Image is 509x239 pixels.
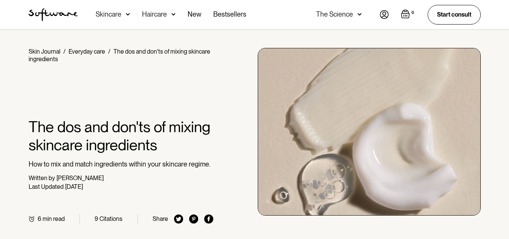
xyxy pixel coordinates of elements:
a: home [29,8,78,21]
a: Everyday care [69,48,105,55]
div: Share [153,215,168,222]
div: 9 [95,215,98,222]
img: twitter icon [174,214,183,224]
img: arrow down [171,11,176,18]
h1: The dos and don'ts of mixing skincare ingredients [29,118,214,154]
img: arrow down [126,11,130,18]
div: Skincare [96,11,121,18]
div: Citations [99,215,122,222]
div: Last Updated [29,183,64,190]
div: The dos and don'ts of mixing skincare ingredients [29,48,210,63]
img: facebook icon [204,214,213,224]
div: / [63,48,66,55]
p: How to mix and match ingredients within your skincare regime. [29,160,214,168]
img: arrow down [358,11,362,18]
div: min read [43,215,65,222]
div: Written by [29,174,55,182]
div: The Science [316,11,353,18]
div: / [108,48,110,55]
div: [PERSON_NAME] [57,174,104,182]
div: 0 [410,9,416,16]
a: Start consult [428,5,481,24]
div: 6 [38,215,41,222]
a: Skin Journal [29,48,60,55]
img: pinterest icon [189,214,198,224]
div: Haircare [142,11,167,18]
div: [DATE] [65,183,83,190]
img: Software Logo [29,8,78,21]
a: Open empty cart [401,9,416,20]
